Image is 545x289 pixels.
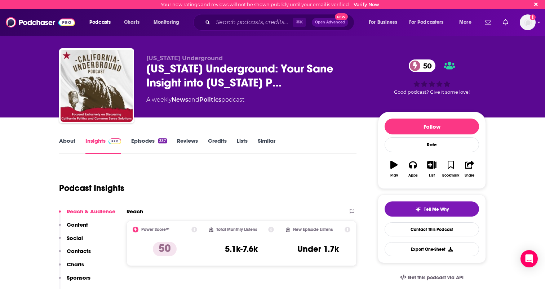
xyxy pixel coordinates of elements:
[312,18,348,27] button: Open AdvancedNew
[442,173,459,178] div: Bookmark
[59,235,83,248] button: Social
[84,17,120,28] button: open menu
[335,13,348,20] span: New
[429,173,435,178] div: List
[422,156,441,182] button: List
[59,208,115,221] button: Reach & Audience
[158,138,167,143] div: 337
[149,17,189,28] button: open menu
[199,96,221,103] a: Politics
[297,244,339,254] h3: Under 1.7k
[258,137,275,154] a: Similar
[441,156,460,182] button: Bookmark
[124,17,139,27] span: Charts
[293,18,306,27] span: ⌘ K
[385,242,479,256] button: Export One-Sheet
[59,137,75,154] a: About
[213,17,293,28] input: Search podcasts, credits, & more...
[200,14,361,31] div: Search podcasts, credits, & more...
[146,95,244,104] div: A weekly podcast
[482,16,494,28] a: Show notifications dropdown
[153,242,177,256] p: 50
[89,17,111,27] span: Podcasts
[390,173,398,178] div: Play
[59,221,88,235] button: Content
[385,137,479,152] div: Rate
[6,15,75,29] img: Podchaser - Follow, Share and Rate Podcasts
[530,14,536,20] svg: Email not verified
[385,156,403,182] button: Play
[59,274,90,288] button: Sponsors
[216,227,257,232] h2: Total Monthly Listens
[188,96,199,103] span: and
[293,227,333,232] h2: New Episode Listens
[119,17,144,28] a: Charts
[465,173,474,178] div: Share
[85,137,121,154] a: InsightsPodchaser Pro
[394,269,469,286] a: Get this podcast via API
[161,2,379,7] div: Your new ratings and reviews will not be shown publicly until your email is verified.
[454,17,480,28] button: open menu
[154,17,179,27] span: Monitoring
[378,55,486,99] div: 50Good podcast? Give it some love!
[67,248,91,254] p: Contacts
[369,17,397,27] span: For Business
[408,173,418,178] div: Apps
[409,59,435,72] a: 50
[354,2,379,7] a: Verify Now
[131,137,167,154] a: Episodes337
[146,55,223,62] span: [US_STATE] Underground
[127,208,143,215] h2: Reach
[385,119,479,134] button: Follow
[108,138,121,144] img: Podchaser Pro
[67,261,84,268] p: Charts
[177,137,198,154] a: Reviews
[409,17,444,27] span: For Podcasters
[141,227,169,232] h2: Power Score™
[59,261,84,274] button: Charts
[415,206,421,212] img: tell me why sparkle
[459,17,471,27] span: More
[225,244,258,254] h3: 5.1k-7.6k
[416,59,435,72] span: 50
[67,221,88,228] p: Content
[520,14,536,30] img: User Profile
[67,235,83,241] p: Social
[364,17,406,28] button: open menu
[404,17,454,28] button: open menu
[59,183,124,194] h1: Podcast Insights
[394,89,470,95] span: Good podcast? Give it some love!
[67,208,115,215] p: Reach & Audience
[208,137,227,154] a: Credits
[385,222,479,236] a: Contact This Podcast
[59,248,91,261] button: Contacts
[237,137,248,154] a: Lists
[385,201,479,217] button: tell me why sparkleTell Me Why
[403,156,422,182] button: Apps
[315,21,345,24] span: Open Advanced
[172,96,188,103] a: News
[424,206,449,212] span: Tell Me Why
[408,275,464,281] span: Get this podcast via API
[460,156,479,182] button: Share
[520,250,538,267] div: Open Intercom Messenger
[500,16,511,28] a: Show notifications dropdown
[520,14,536,30] button: Show profile menu
[520,14,536,30] span: Logged in as KaraSevenLetter
[67,274,90,281] p: Sponsors
[61,50,133,122] img: California Underground: Your Sane Insight into California Politics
